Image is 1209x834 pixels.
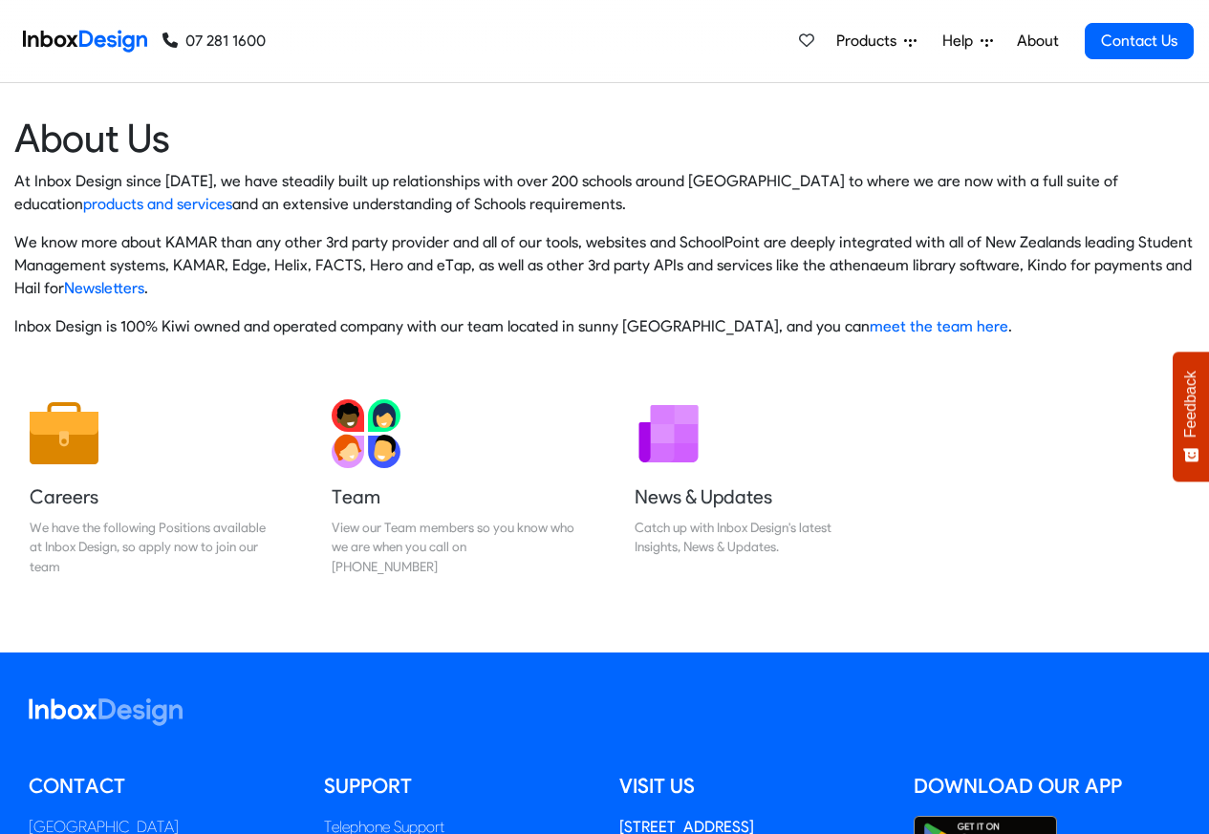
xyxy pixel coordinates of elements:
p: At Inbox Design since [DATE], we have steadily built up relationships with over 200 schools aroun... [14,170,1195,216]
h5: Careers [30,483,272,510]
span: Help [942,30,981,53]
a: About [1011,22,1064,60]
button: Feedback - Show survey [1173,352,1209,481]
a: Team View our Team members so you know who we are when you call on [PHONE_NUMBER] [316,384,590,591]
a: Contact Us [1085,23,1194,59]
span: Feedback [1182,371,1199,438]
a: News & Updates Catch up with Inbox Design's latest Insights, News & Updates. [619,384,893,591]
h5: Support [324,772,591,801]
img: 2022_01_12_icon_newsletter.svg [635,399,703,468]
div: Catch up with Inbox Design's latest Insights, News & Updates. [635,518,877,557]
div: View our Team members so you know who we are when you call on [PHONE_NUMBER] [332,518,574,576]
h5: Contact [29,772,295,801]
img: 2022_01_13_icon_team.svg [332,399,400,468]
a: Help [935,22,1001,60]
a: Products [829,22,924,60]
img: 2022_01_13_icon_job.svg [30,399,98,468]
img: logo_inboxdesign_white.svg [29,698,183,726]
p: Inbox Design is 100% Kiwi owned and operated company with our team located in sunny [GEOGRAPHIC_D... [14,315,1195,338]
a: Newsletters [64,279,144,297]
p: We know more about KAMAR than any other 3rd party provider and all of our tools, websites and Sch... [14,231,1195,300]
h5: Team [332,483,574,510]
heading: About Us [14,114,1195,162]
h5: Download our App [914,772,1180,801]
h5: Visit us [619,772,886,801]
a: products and services [83,195,232,213]
span: Products [836,30,904,53]
a: 07 281 1600 [162,30,266,53]
div: We have the following Positions available at Inbox Design, so apply now to join our team [30,518,272,576]
a: meet the team here [870,317,1008,335]
h5: News & Updates [635,483,877,510]
a: Careers We have the following Positions available at Inbox Design, so apply now to join our team [14,384,288,591]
